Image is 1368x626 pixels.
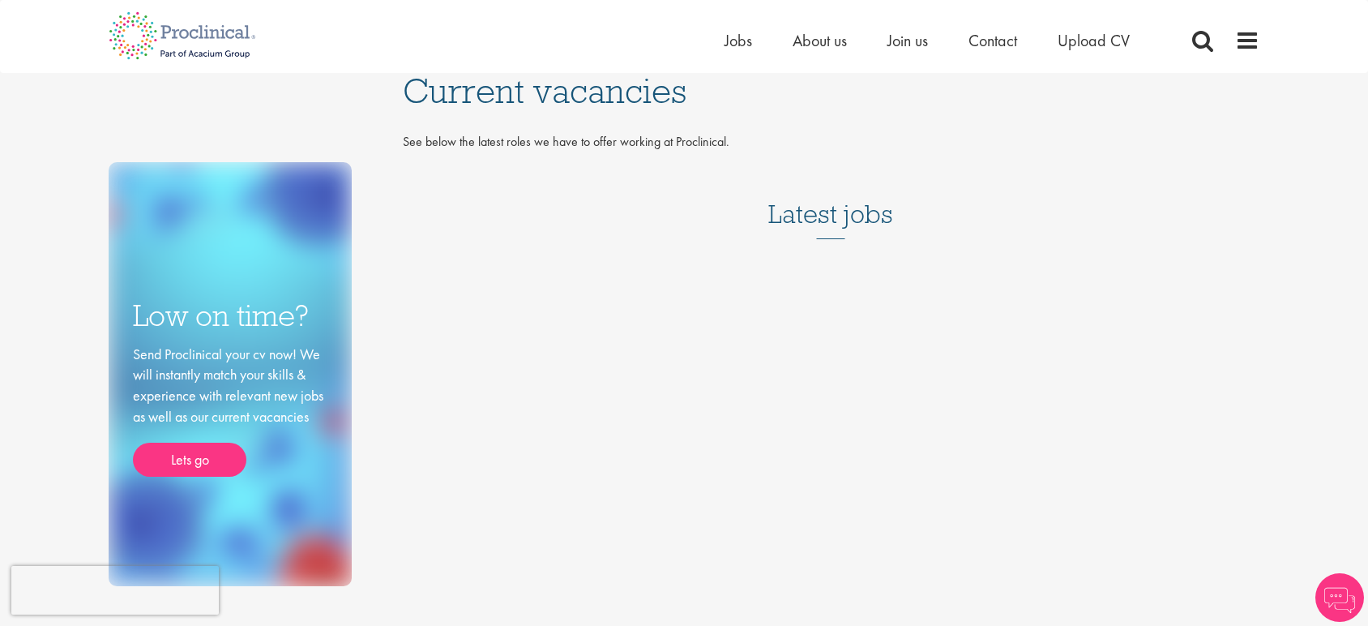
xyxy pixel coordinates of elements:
[725,30,752,51] a: Jobs
[133,300,327,332] h3: Low on time?
[1058,30,1130,51] a: Upload CV
[11,566,219,615] iframe: reCAPTCHA
[968,30,1017,51] a: Contact
[133,443,246,477] a: Lets go
[403,133,1260,152] p: See below the latest roles we have to offer working at Proclinical.
[768,160,893,239] h3: Latest jobs
[793,30,847,51] a: About us
[403,69,686,113] span: Current vacancies
[1315,573,1364,622] img: Chatbot
[887,30,928,51] a: Join us
[133,344,327,478] div: Send Proclinical your cv now! We will instantly match your skills & experience with relevant new ...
